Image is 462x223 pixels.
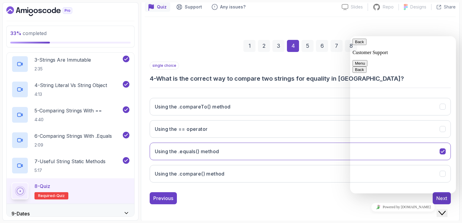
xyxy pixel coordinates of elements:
button: 6-Comparing Strings With .Equals2:09 [11,132,129,149]
div: 1 [243,40,255,52]
p: 8 - Quiz [34,183,50,190]
span: quiz [57,193,65,198]
div: 8 [345,40,357,52]
button: Using the .compare() method [150,165,451,183]
p: 4:13 [34,91,107,97]
h3: Using the .compareTo() method [155,103,231,110]
p: 6 - Comparing Strings With .Equals [34,132,112,140]
button: 5-Comparing Strings With ==4:40 [11,106,129,123]
h3: Using the == operator [155,125,207,133]
p: Slides [351,4,363,10]
div: Previous [153,195,173,202]
h3: 9 - Dates [11,210,30,217]
div: 6 [316,40,328,52]
button: Feedback button [208,2,249,12]
button: Share [431,4,456,10]
h3: Using the .equals() method [155,148,219,155]
div: 4 [287,40,299,52]
p: 2:09 [34,142,112,148]
button: Using the .compareTo() method [150,98,451,115]
button: Using the == operator [150,120,451,138]
span: Required- [38,193,57,198]
span: 33 % [10,30,21,36]
h3: Using the .compare() method [155,170,225,177]
p: Designs [410,4,426,10]
div: 2 [258,40,270,52]
p: Any issues? [220,4,246,10]
p: Quiz [157,4,167,10]
div: 3 [272,40,285,52]
iframe: chat widget [350,200,456,214]
button: 3-Strings Are Immutable2:35 [11,56,129,73]
div: Next [436,195,447,202]
button: Next [433,192,451,204]
button: Previous [150,192,177,204]
iframe: chat widget [437,199,456,217]
div: 5 [301,40,314,52]
div: 7 [330,40,343,52]
p: Repo [383,4,394,10]
p: Support [185,4,202,10]
button: Support button [173,2,206,12]
button: Using the .equals() method [150,143,451,160]
button: 7-Useful String Static Methods5:17 [11,157,129,174]
p: 7 - Useful String Static Methods [34,158,106,165]
h3: 4 - What is the correct way to compare two strings for equality in [GEOGRAPHIC_DATA]? [150,74,451,83]
p: Share [444,4,456,10]
p: 5 - Comparing Strings With == [34,107,102,114]
span: completed [10,30,47,36]
button: 4-String Literal Vs String Object4:13 [11,81,129,98]
p: 4 - String Literal Vs String Object [34,82,107,89]
a: Dashboard [6,6,86,16]
p: 4:40 [34,117,102,123]
button: quiz button [145,2,170,12]
iframe: chat widget [350,36,456,193]
p: 3 - Strings Are Immutable [34,56,91,63]
p: 5:17 [34,167,106,173]
button: 8-QuizRequired-quiz [11,183,129,199]
p: single choice [150,62,179,69]
p: 2:35 [34,66,91,72]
